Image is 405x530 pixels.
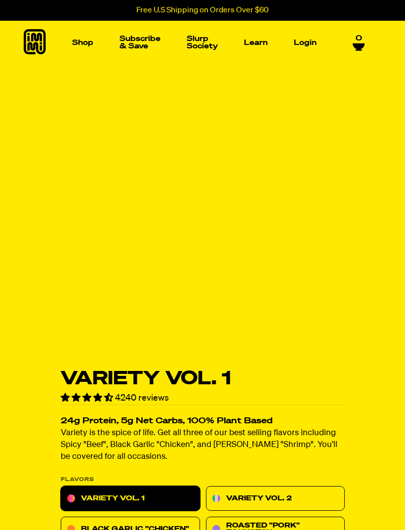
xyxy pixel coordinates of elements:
[240,35,272,50] a: Learn
[116,31,164,54] a: Subscribe & Save
[61,477,345,483] p: Flavors
[205,487,345,511] a: Variety Vol. 2
[61,428,345,463] p: Variety is the spice of life. Get all three of our best selling flavors including Spicy "Beef", B...
[183,31,222,54] a: Slurp Society
[61,417,345,426] h2: 24g Protein, 5g Net Carbs, 100% Plant Based
[61,369,345,388] h1: Variety Vol. 1
[136,6,269,15] p: Free U.S Shipping on Orders Over $60
[61,487,200,511] a: Variety Vol. 1
[356,34,362,43] span: 0
[61,394,115,403] span: 4.55 stars
[68,21,321,64] nav: Main navigation
[68,35,97,50] a: Shop
[290,35,321,50] a: Login
[115,394,169,403] span: 4240 reviews
[353,34,365,51] a: 0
